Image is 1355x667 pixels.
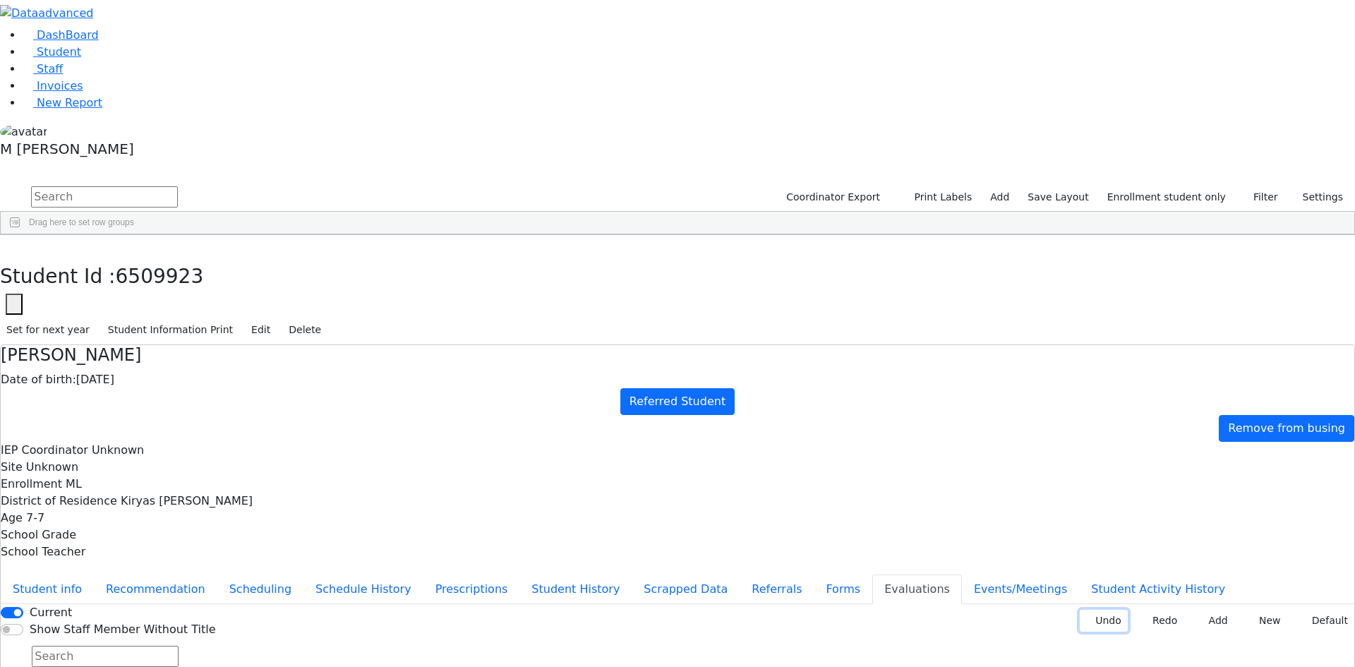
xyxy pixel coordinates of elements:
button: Filter [1235,186,1284,208]
button: Student History [519,575,632,604]
a: Remove from busing [1219,415,1354,442]
span: New Report [37,96,102,109]
label: Age [1,510,23,527]
button: Add [1193,610,1234,632]
a: Student [23,45,81,59]
a: Invoices [23,79,83,92]
label: District of Residence [1,493,117,510]
label: School Grade [1,527,76,543]
label: Date of birth: [1,371,76,388]
span: 7-7 [26,511,44,524]
button: Referrals [740,575,814,604]
button: Prescriptions [423,575,520,604]
a: DashBoard [23,28,99,42]
a: Staff [23,62,63,76]
label: IEP Coordinator [1,442,88,459]
button: Undo [1080,610,1128,632]
button: Print Labels [898,186,978,208]
button: Student info [1,575,94,604]
button: Redo [1137,610,1184,632]
input: Search [32,646,179,667]
button: Events/Meetings [962,575,1079,604]
button: New [1243,610,1287,632]
button: Forms [814,575,872,604]
input: Search [31,186,178,208]
label: Show Staff Member Without Title [30,621,215,638]
button: Student Activity History [1079,575,1237,604]
button: Schedule History [303,575,423,604]
span: Invoices [37,79,83,92]
button: Delete [282,319,327,341]
button: Settings [1284,186,1349,208]
label: Enrollment [1,476,62,493]
span: Kiryas [PERSON_NAME] [121,494,253,507]
span: Unknown [92,443,144,457]
span: Drag here to set row groups [29,217,134,227]
button: Edit [245,319,277,341]
button: Save Layout [1021,186,1095,208]
button: Scheduling [217,575,303,604]
span: 6509923 [116,265,204,288]
span: Remove from busing [1228,421,1345,435]
div: [DATE] [1,371,1354,388]
button: Student Information Print [102,319,239,341]
label: School Teacher [1,543,85,560]
button: Scrapped Data [632,575,740,604]
button: Coordinator Export [777,186,886,208]
button: Recommendation [94,575,217,604]
h4: [PERSON_NAME] [1,345,1354,366]
a: Add [984,186,1016,208]
a: New Report [23,96,102,109]
a: Referred Student [620,388,735,415]
button: Default [1296,610,1354,632]
span: Staff [37,62,63,76]
span: Unknown [26,460,78,474]
label: Site [1,459,23,476]
span: ML [66,477,82,491]
label: Enrollment student only [1101,186,1232,208]
label: Current [30,604,72,621]
span: DashBoard [37,28,99,42]
span: Student [37,45,81,59]
button: Evaluations [872,575,962,604]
